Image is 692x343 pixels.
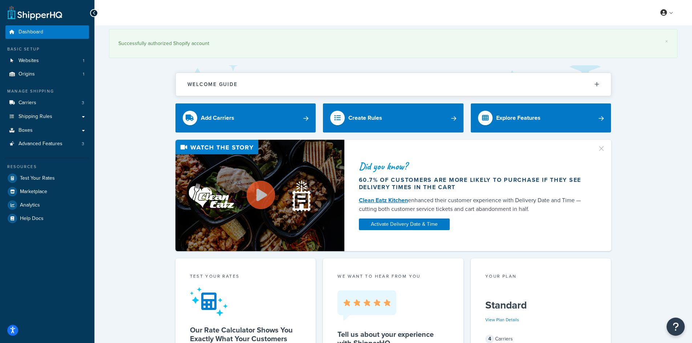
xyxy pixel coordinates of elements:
a: Analytics [5,199,89,212]
a: Dashboard [5,25,89,39]
span: Shipping Rules [19,114,52,120]
a: Origins1 [5,68,89,81]
a: Test Your Rates [5,172,89,185]
li: Carriers [5,96,89,110]
p: we want to hear from you [337,273,449,279]
span: Help Docs [20,216,44,222]
div: enhanced their customer experience with Delivery Date and Time — cutting both customer service ti... [359,196,588,213]
a: × [665,38,668,44]
div: Test your rates [190,273,302,281]
div: Basic Setup [5,46,89,52]
span: Marketplace [20,189,47,195]
a: Activate Delivery Date & Time [359,219,450,230]
span: Carriers [19,100,36,106]
img: Video thumbnail [175,140,344,251]
div: Explore Features [496,113,541,123]
a: Advanced Features3 [5,137,89,151]
li: Origins [5,68,89,81]
a: Carriers3 [5,96,89,110]
span: Dashboard [19,29,43,35]
div: Resources [5,164,89,170]
span: 3 [82,100,84,106]
div: Did you know? [359,161,588,171]
li: Websites [5,54,89,68]
a: Create Rules [323,103,464,132]
span: Websites [19,58,39,64]
a: Websites1 [5,54,89,68]
div: Your Plan [485,273,597,281]
div: Add Carriers [201,113,234,123]
a: Add Carriers [175,103,316,132]
h5: Standard [485,299,597,311]
a: View Plan Details [485,317,519,323]
a: Boxes [5,124,89,137]
a: Explore Features [471,103,611,132]
a: Clean Eatz Kitchen [359,196,408,204]
div: Manage Shipping [5,88,89,94]
span: Analytics [20,202,40,208]
button: Open Resource Center [667,318,685,336]
a: Marketplace [5,185,89,198]
div: Successfully authorized Shopify account [118,38,668,49]
span: Advanced Features [19,141,62,147]
button: Welcome Guide [176,73,611,96]
span: Origins [19,71,35,77]
a: Shipping Rules [5,110,89,123]
div: Create Rules [348,113,382,123]
h2: Welcome Guide [187,82,238,87]
li: Advanced Features [5,137,89,151]
span: 1 [83,71,84,77]
a: Help Docs [5,212,89,225]
span: Boxes [19,127,33,134]
div: 60.7% of customers are more likely to purchase if they see delivery times in the cart [359,176,588,191]
span: 1 [83,58,84,64]
span: 3 [82,141,84,147]
span: Test Your Rates [20,175,55,181]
